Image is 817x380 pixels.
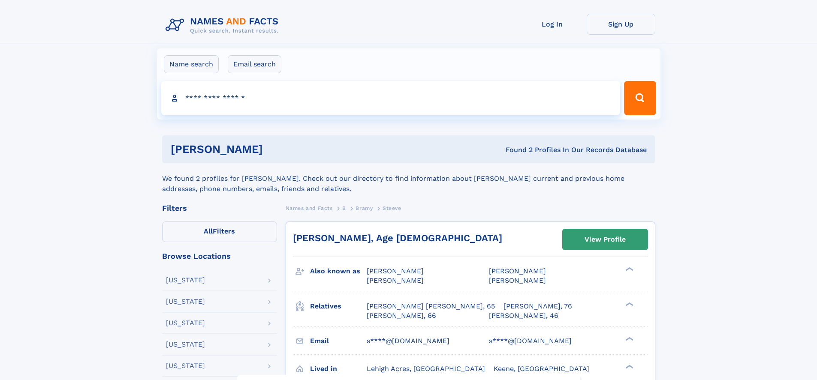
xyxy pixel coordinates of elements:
div: Found 2 Profiles In Our Records Database [384,145,647,155]
a: Names and Facts [286,203,333,213]
a: [PERSON_NAME], 76 [503,302,572,311]
label: Filters [162,221,277,242]
div: [US_STATE] [166,341,205,348]
div: [US_STATE] [166,362,205,369]
input: search input [161,81,621,115]
h3: Lived in [310,362,367,376]
div: [US_STATE] [166,320,205,326]
label: Email search [228,55,281,73]
span: All [204,227,213,235]
a: [PERSON_NAME], 46 [489,311,558,320]
button: Search Button [624,81,656,115]
a: [PERSON_NAME] [PERSON_NAME], 65 [367,302,495,311]
h1: [PERSON_NAME] [171,144,384,155]
span: [PERSON_NAME] [367,276,424,284]
div: ❯ [624,301,634,307]
a: [PERSON_NAME], Age [DEMOGRAPHIC_DATA] [293,233,502,243]
div: We found 2 profiles for [PERSON_NAME]. Check out our directory to find information about [PERSON_... [162,163,655,194]
span: Bramy [356,205,373,211]
h3: Relatives [310,299,367,314]
div: ❯ [624,364,634,369]
a: [PERSON_NAME], 66 [367,311,436,320]
div: ❯ [624,266,634,272]
a: Sign Up [587,14,655,35]
a: Log In [518,14,587,35]
span: [PERSON_NAME] [489,267,546,275]
div: ❯ [624,336,634,341]
span: [PERSON_NAME] [367,267,424,275]
div: Browse Locations [162,252,277,260]
span: [PERSON_NAME] [489,276,546,284]
span: Keene, [GEOGRAPHIC_DATA] [494,365,589,373]
div: [US_STATE] [166,298,205,305]
div: [US_STATE] [166,277,205,284]
span: Steeve [383,205,401,211]
div: View Profile [585,230,626,249]
h3: Also known as [310,264,367,278]
a: B [342,203,346,213]
img: Logo Names and Facts [162,14,286,37]
div: Filters [162,204,277,212]
a: Bramy [356,203,373,213]
label: Name search [164,55,219,73]
h3: Email [310,334,367,348]
span: B [342,205,346,211]
a: View Profile [563,229,648,250]
span: Lehigh Acres, [GEOGRAPHIC_DATA] [367,365,485,373]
